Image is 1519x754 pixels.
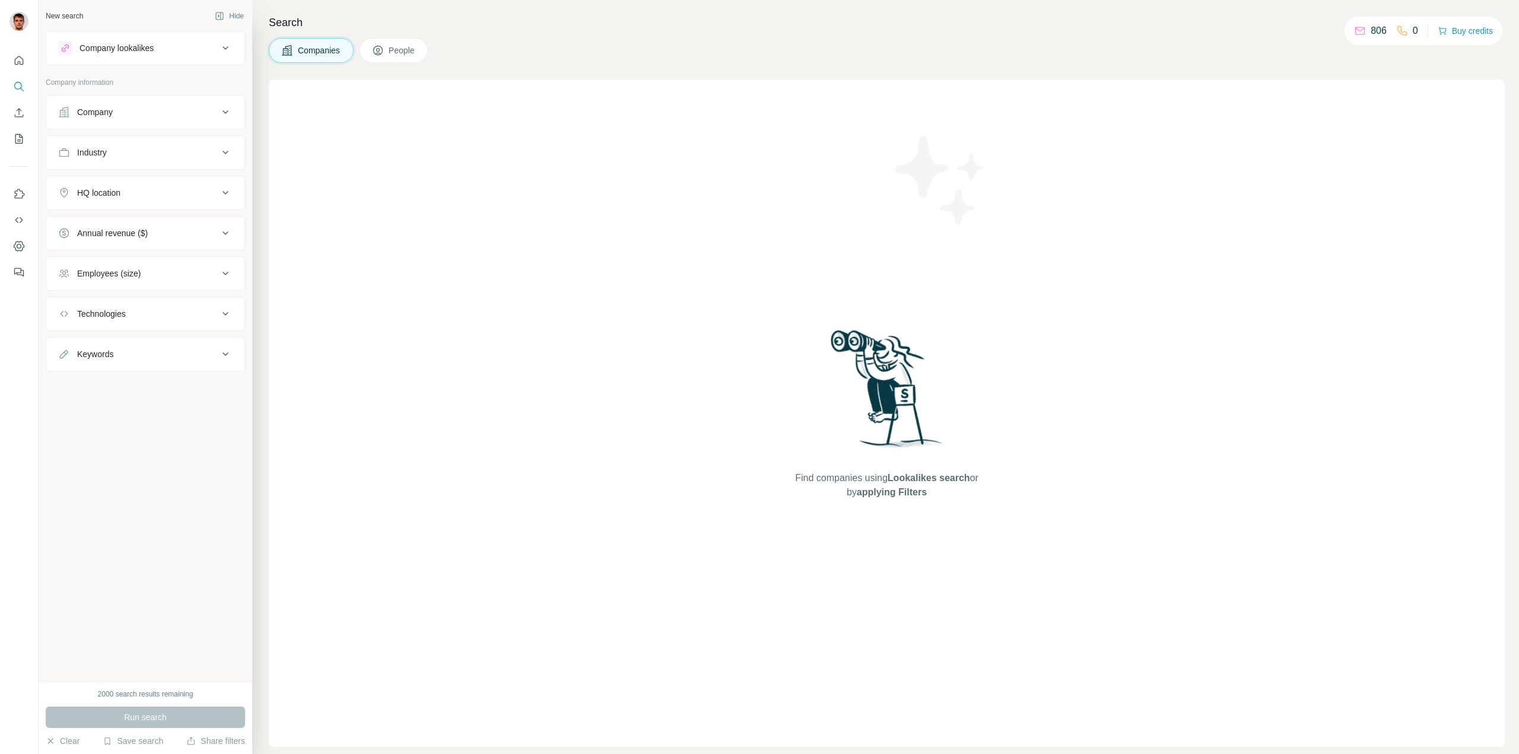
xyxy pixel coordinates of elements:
[77,227,148,239] div: Annual revenue ($)
[1371,24,1387,38] p: 806
[46,11,83,21] div: New search
[77,147,107,158] div: Industry
[46,300,244,328] button: Technologies
[46,98,244,126] button: Company
[9,262,28,283] button: Feedback
[792,471,981,500] span: Find companies using or by
[269,14,1505,31] h4: Search
[77,268,141,279] div: Employees (size)
[46,340,244,368] button: Keywords
[46,259,244,288] button: Employees (size)
[857,487,927,497] span: applying Filters
[77,308,126,320] div: Technologies
[9,236,28,257] button: Dashboard
[9,102,28,123] button: Enrich CSV
[888,473,970,483] span: Lookalikes search
[206,7,252,25] button: Hide
[46,138,244,167] button: Industry
[389,44,416,56] span: People
[9,209,28,231] button: Use Surfe API
[9,50,28,71] button: Quick start
[825,327,949,459] img: Surfe Illustration - Woman searching with binoculars
[46,735,80,747] button: Clear
[77,348,113,360] div: Keywords
[77,187,120,199] div: HQ location
[77,106,113,118] div: Company
[46,219,244,247] button: Annual revenue ($)
[1438,23,1493,39] button: Buy credits
[9,128,28,149] button: My lists
[46,34,244,62] button: Company lookalikes
[9,76,28,97] button: Search
[1413,24,1418,38] p: 0
[9,183,28,205] button: Use Surfe on LinkedIn
[887,127,994,234] img: Surfe Illustration - Stars
[298,44,341,56] span: Companies
[46,179,244,207] button: HQ location
[186,735,245,747] button: Share filters
[98,689,193,699] div: 2000 search results remaining
[9,12,28,31] img: Avatar
[46,77,245,88] p: Company information
[103,735,163,747] button: Save search
[80,42,154,54] div: Company lookalikes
